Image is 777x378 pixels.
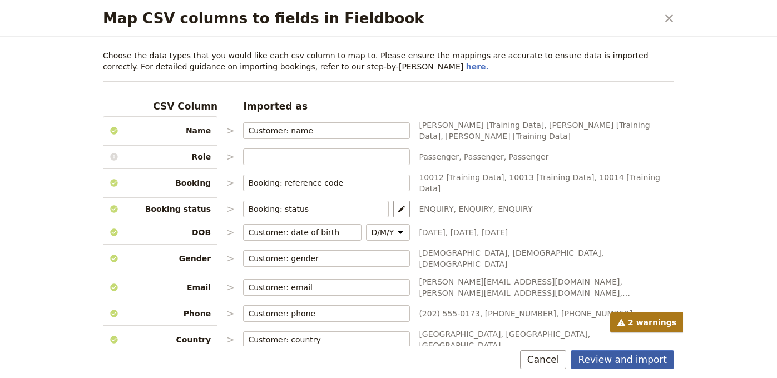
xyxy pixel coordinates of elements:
[226,150,234,163] p: >
[419,247,674,270] span: [DEMOGRAPHIC_DATA], [DEMOGRAPHIC_DATA], [DEMOGRAPHIC_DATA]
[248,308,394,319] input: ​Clear input
[419,308,674,319] span: (202) 555-0173, [PHONE_NUMBER], [PHONE_NUMBER]
[103,282,217,293] span: Email
[103,334,217,345] span: Country
[226,226,234,239] p: >
[393,201,410,217] button: Map statuses
[419,120,674,142] span: [PERSON_NAME] [Training Data], [PERSON_NAME] [Training Data], [PERSON_NAME] [Training Data]
[466,62,489,71] a: here.
[103,125,217,136] span: Name
[571,350,674,369] button: Review and import
[610,312,683,332] span: 2 warnings
[226,307,234,320] p: >
[396,334,405,345] span: ​
[396,282,405,293] span: ​
[348,227,357,238] span: ​
[226,176,234,190] p: >
[520,350,567,369] button: Cancel
[103,100,217,113] h3: CSV Column
[396,125,405,136] span: ​
[660,9,679,28] button: Close dialog
[248,203,373,215] input: ​Clear input
[419,172,674,194] span: 10012 [Training Data], 10013 [Training Data], 10014 [Training Data]
[226,333,234,346] p: >
[419,329,674,351] span: [GEOGRAPHIC_DATA], [GEOGRAPHIC_DATA], [GEOGRAPHIC_DATA]
[103,253,217,264] span: Gender
[226,124,234,137] p: >
[419,276,674,299] span: [PERSON_NAME][EMAIL_ADDRESS][DOMAIN_NAME], [PERSON_NAME][EMAIL_ADDRESS][DOMAIN_NAME], [PERSON_NAM...
[248,125,394,136] input: ​Clear input
[103,308,217,319] span: Phone
[396,308,405,319] span: ​
[103,177,217,188] span: Booking
[103,203,217,215] span: Booking status
[419,151,674,162] span: Passenger, Passenger, Passenger
[419,227,674,238] span: [DATE], [DATE], [DATE]
[396,253,405,264] span: ​
[375,203,384,215] span: ​
[103,50,674,72] p: Choose the data types that you would like each csv column to map to. Please ensure the mappings a...
[103,10,657,27] h2: Map CSV columns to fields in Fieldbook
[226,281,234,294] p: >
[226,252,234,265] p: >
[396,177,405,188] span: ​
[419,203,674,215] span: ENQUIRY, ENQUIRY, ENQUIRY
[103,227,217,238] span: DOB
[248,282,394,293] input: ​Clear input
[248,253,394,264] input: ​Clear input
[248,334,394,345] input: ​Clear input
[248,227,345,238] input: ​Clear input
[248,177,394,188] input: ​Clear input
[103,151,217,162] span: Role
[243,100,410,113] h3: Imported as
[226,202,234,216] p: >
